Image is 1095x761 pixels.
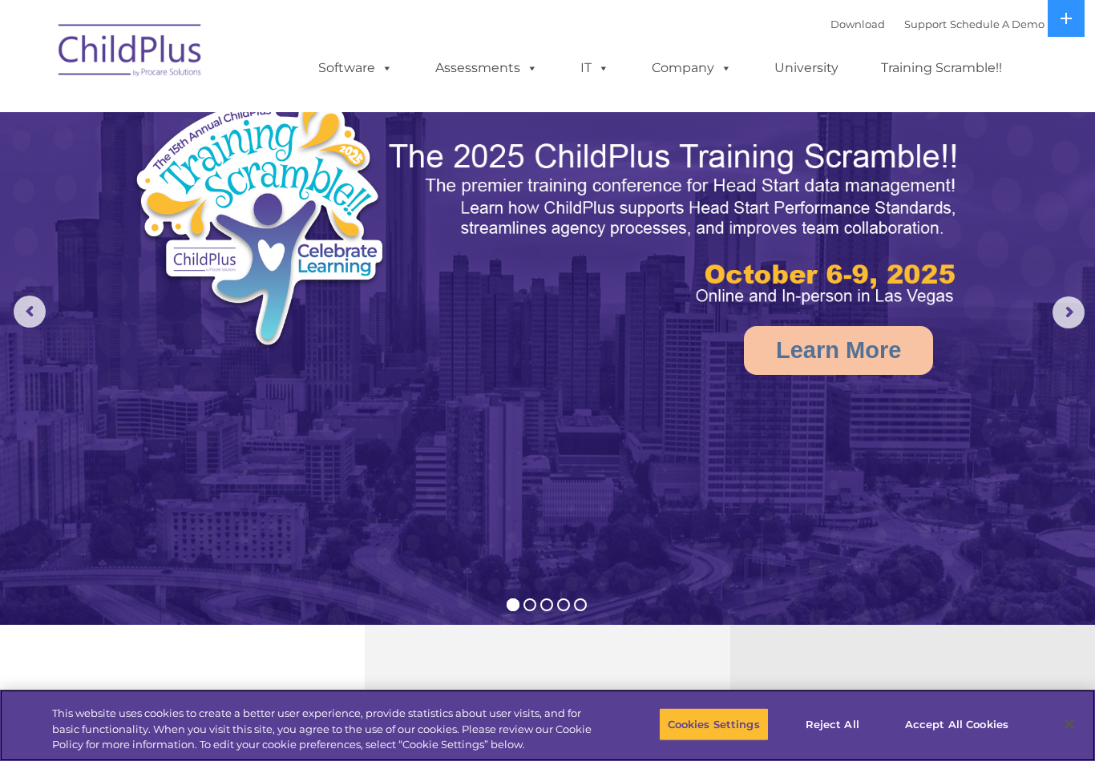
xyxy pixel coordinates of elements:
[950,18,1044,30] a: Schedule A Demo
[419,52,554,84] a: Assessments
[659,707,769,741] button: Cookies Settings
[830,18,1044,30] font: |
[744,326,933,375] a: Learn More
[636,52,748,84] a: Company
[223,106,272,118] span: Last name
[782,707,883,741] button: Reject All
[865,52,1018,84] a: Training Scramble!!
[1052,707,1087,742] button: Close
[904,18,947,30] a: Support
[223,171,291,183] span: Phone number
[758,52,855,84] a: University
[51,13,211,93] img: ChildPlus by Procare Solutions
[564,52,625,84] a: IT
[830,18,885,30] a: Download
[52,706,602,753] div: This website uses cookies to create a better user experience, provide statistics about user visit...
[896,707,1017,741] button: Accept All Cookies
[302,52,409,84] a: Software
